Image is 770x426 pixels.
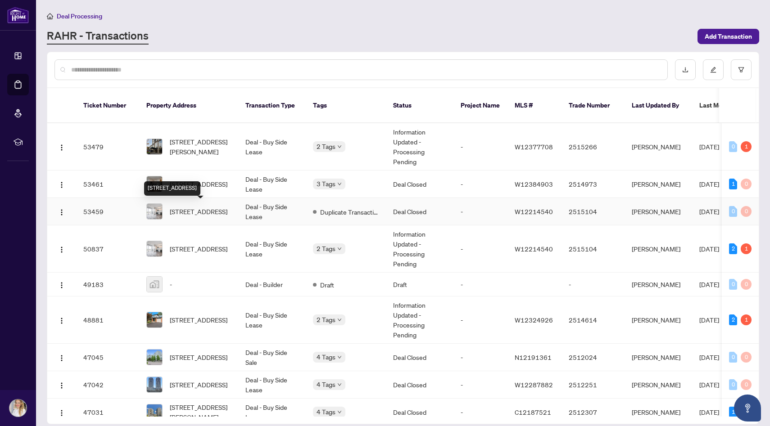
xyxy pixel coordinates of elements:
[170,244,227,254] span: [STREET_ADDRESS]
[144,181,200,196] div: [STREET_ADDRESS]
[317,352,335,362] span: 4 Tags
[238,344,306,371] td: Deal - Buy Side Sale
[699,180,719,188] span: [DATE]
[76,225,139,273] td: 50837
[453,371,507,399] td: -
[238,170,306,198] td: Deal - Buy Side Lease
[729,279,737,290] div: 0
[562,296,625,344] td: 2514614
[386,88,453,123] th: Status
[58,246,65,253] img: Logo
[386,198,453,225] td: Deal Closed
[515,316,553,324] span: W12324926
[238,399,306,426] td: Deal - Buy Side Lease
[58,181,65,188] img: Logo
[76,344,139,371] td: 47045
[58,317,65,324] img: Logo
[738,67,744,73] span: filter
[238,371,306,399] td: Deal - Buy Side Lease
[76,273,139,296] td: 49183
[625,371,692,399] td: [PERSON_NAME]
[515,207,553,215] span: W12214540
[386,371,453,399] td: Deal Closed
[710,67,716,73] span: edit
[58,209,65,216] img: Logo
[699,353,719,361] span: [DATE]
[170,380,227,390] span: [STREET_ADDRESS]
[705,29,752,44] span: Add Transaction
[386,273,453,296] td: Draft
[741,206,752,217] div: 0
[238,88,306,123] th: Transaction Type
[625,273,692,296] td: [PERSON_NAME]
[562,344,625,371] td: 2512024
[515,353,552,361] span: N12191361
[729,379,737,390] div: 0
[562,399,625,426] td: 2512307
[76,88,139,123] th: Ticket Number
[699,381,719,389] span: [DATE]
[625,88,692,123] th: Last Updated By
[147,377,162,392] img: thumbnail-img
[54,277,69,291] button: Logo
[699,207,719,215] span: [DATE]
[682,67,688,73] span: download
[386,123,453,170] td: Information Updated - Processing Pending
[58,144,65,151] img: Logo
[337,318,342,322] span: down
[147,176,162,192] img: thumbnail-img
[337,382,342,387] span: down
[386,170,453,198] td: Deal Closed
[147,404,162,420] img: thumbnail-img
[317,379,335,390] span: 4 Tags
[625,170,692,198] td: [PERSON_NAME]
[76,170,139,198] td: 53461
[741,179,752,189] div: 0
[147,139,162,154] img: thumbnail-img
[170,402,231,422] span: [STREET_ADDRESS][PERSON_NAME]
[76,296,139,344] td: 48881
[729,206,737,217] div: 0
[54,242,69,256] button: Logo
[170,352,227,362] span: [STREET_ADDRESS]
[734,395,761,422] button: Open asap
[515,180,553,188] span: W12384903
[76,371,139,399] td: 47042
[238,273,306,296] td: Deal - Builder
[625,198,692,225] td: [PERSON_NAME]
[306,88,386,123] th: Tags
[453,344,507,371] td: -
[698,29,759,44] button: Add Transaction
[729,407,737,417] div: 1
[170,206,227,216] span: [STREET_ADDRESS]
[625,225,692,273] td: [PERSON_NAME]
[453,273,507,296] td: -
[317,314,335,325] span: 2 Tags
[54,204,69,219] button: Logo
[729,243,737,254] div: 2
[147,204,162,219] img: thumbnail-img
[625,296,692,344] td: [PERSON_NAME]
[562,273,625,296] td: -
[9,399,27,417] img: Profile Icon
[675,59,696,80] button: download
[453,225,507,273] td: -
[703,59,724,80] button: edit
[238,123,306,170] td: Deal - Buy Side Lease
[741,279,752,290] div: 0
[76,123,139,170] td: 53479
[57,12,102,20] span: Deal Processing
[54,177,69,191] button: Logo
[170,315,227,325] span: [STREET_ADDRESS]
[147,350,162,365] img: thumbnail-img
[741,141,752,152] div: 1
[741,352,752,363] div: 0
[386,399,453,426] td: Deal Closed
[741,314,752,325] div: 1
[58,382,65,389] img: Logo
[76,198,139,225] td: 53459
[699,280,719,288] span: [DATE]
[58,409,65,417] img: Logo
[170,179,227,189] span: [STREET_ADDRESS]
[386,225,453,273] td: Information Updated - Processing Pending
